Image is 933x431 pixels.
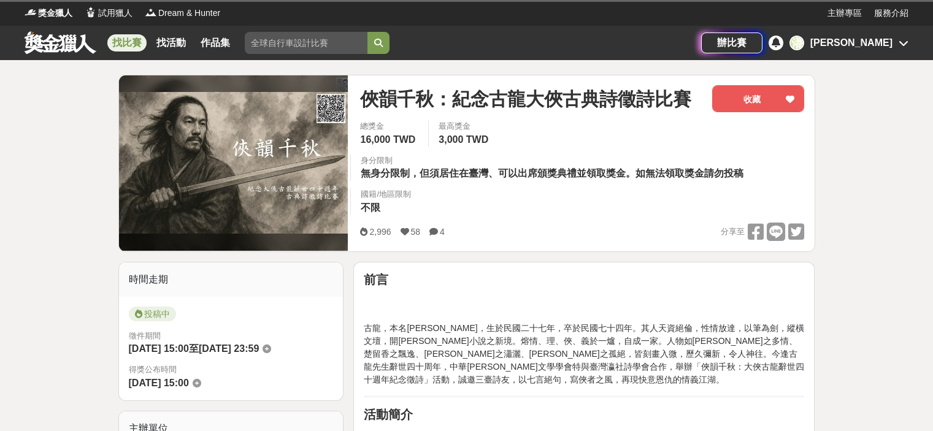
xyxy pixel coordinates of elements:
[85,7,132,20] a: Logo試用獵人
[361,168,743,178] span: 無身分限制，但須居住在臺灣、可以出席頒獎典禮並領取獎金。如無法領取獎金請勿投稿
[712,85,804,112] button: 收藏
[364,322,804,386] p: 古龍，本名[PERSON_NAME]，生於民國二十七年，卒於民國七十四年。其人天資絕倫，性情放達，以筆為劍，縱橫文壇，開[PERSON_NAME]小說之新境。熔情、理、俠、義於一爐，自成一家。人...
[196,34,235,51] a: 作品集
[129,331,161,340] span: 徵件期間
[789,36,804,50] div: 潘
[721,223,745,241] span: 分享至
[152,34,191,51] a: 找活動
[129,343,189,354] span: [DATE] 15:00
[85,6,97,18] img: Logo
[827,7,862,20] a: 主辦專區
[810,36,893,50] div: [PERSON_NAME]
[411,227,421,237] span: 58
[119,92,348,234] img: Cover Image
[129,307,176,321] span: 投稿中
[874,7,908,20] a: 服務介紹
[129,378,189,388] span: [DATE] 15:00
[364,408,413,421] strong: 活動簡介
[439,120,491,132] span: 最高獎金
[701,32,762,53] a: 辦比賽
[119,262,344,297] div: 時間走期
[107,34,147,51] a: 找比賽
[360,134,415,145] span: 16,000 TWD
[158,7,220,20] span: Dream & Hunter
[439,134,488,145] span: 3,000 TWD
[199,343,259,354] span: [DATE] 23:59
[25,7,72,20] a: Logo獎金獵人
[361,202,380,213] span: 不限
[440,227,445,237] span: 4
[369,227,391,237] span: 2,996
[361,154,747,167] div: 身分限制
[98,7,132,20] span: 試用獵人
[145,6,157,18] img: Logo
[129,364,334,376] span: 得獎公布時間
[145,7,220,20] a: LogoDream & Hunter
[361,188,411,200] div: 國籍/地區限制
[360,120,418,132] span: 總獎金
[245,32,367,54] input: 全球自行車設計比賽
[38,7,72,20] span: 獎金獵人
[189,343,199,354] span: 至
[364,273,388,286] strong: 前言
[360,85,691,113] span: 俠韻千秋：紀念古龍大俠古典詩徵詩比賽
[25,6,37,18] img: Logo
